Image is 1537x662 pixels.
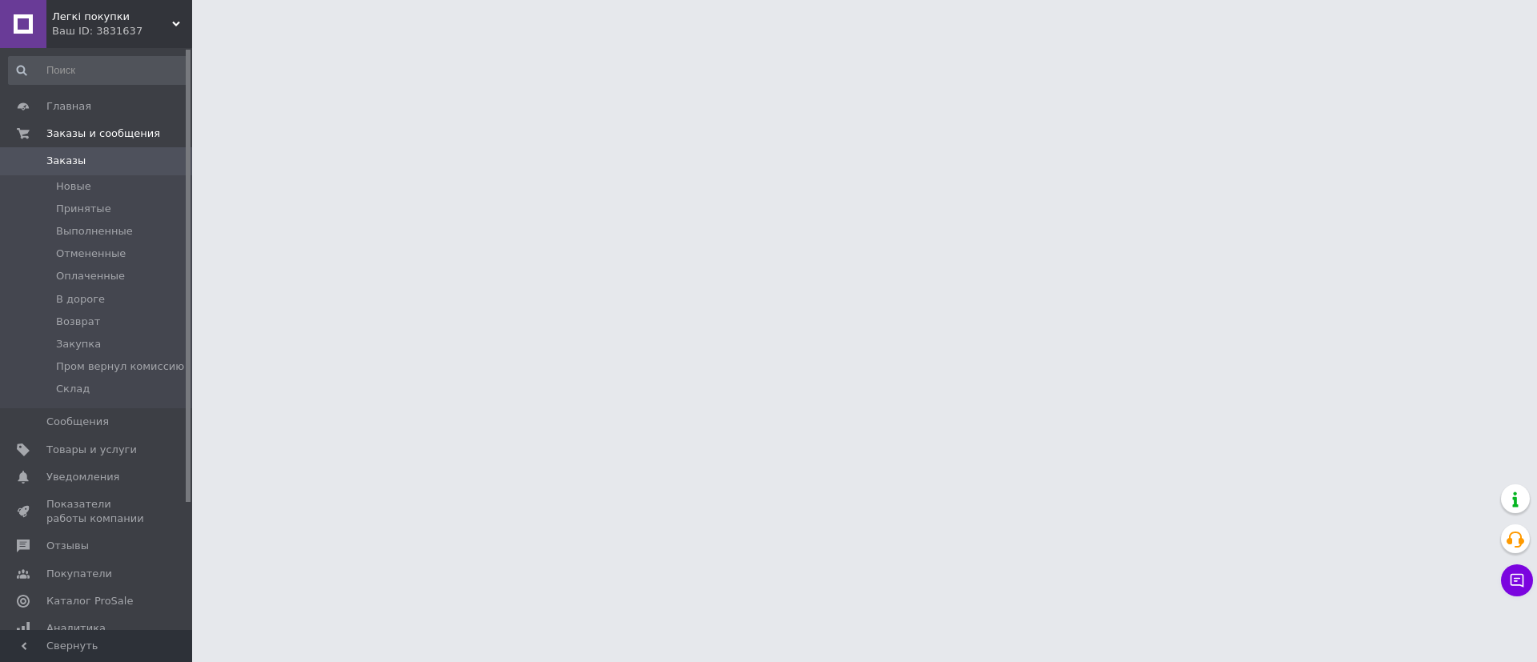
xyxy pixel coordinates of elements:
input: Поиск [8,56,189,85]
span: Главная [46,99,91,114]
span: Покупатели [46,567,112,581]
span: Каталог ProSale [46,594,133,608]
span: Закупка [56,337,101,351]
span: Сообщения [46,415,109,429]
span: Уведомления [46,470,119,484]
span: В дороге [56,292,105,307]
span: Пром вернул комиссию [56,359,184,374]
span: Отмененные [56,247,126,261]
span: Склад [56,382,90,396]
span: Заказы [46,154,86,168]
span: Принятые [56,202,111,216]
span: Легкі покупки [52,10,172,24]
span: Выполненные [56,224,133,239]
button: Чат с покупателем [1501,564,1533,596]
span: Товары и услуги [46,443,137,457]
span: Заказы и сообщения [46,126,160,141]
div: Ваш ID: 3831637 [52,24,192,38]
span: Аналитика [46,621,106,636]
span: Оплаченные [56,269,125,283]
span: Возврат [56,315,100,329]
span: Отзывы [46,539,89,553]
span: Новые [56,179,91,194]
span: Показатели работы компании [46,497,148,526]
